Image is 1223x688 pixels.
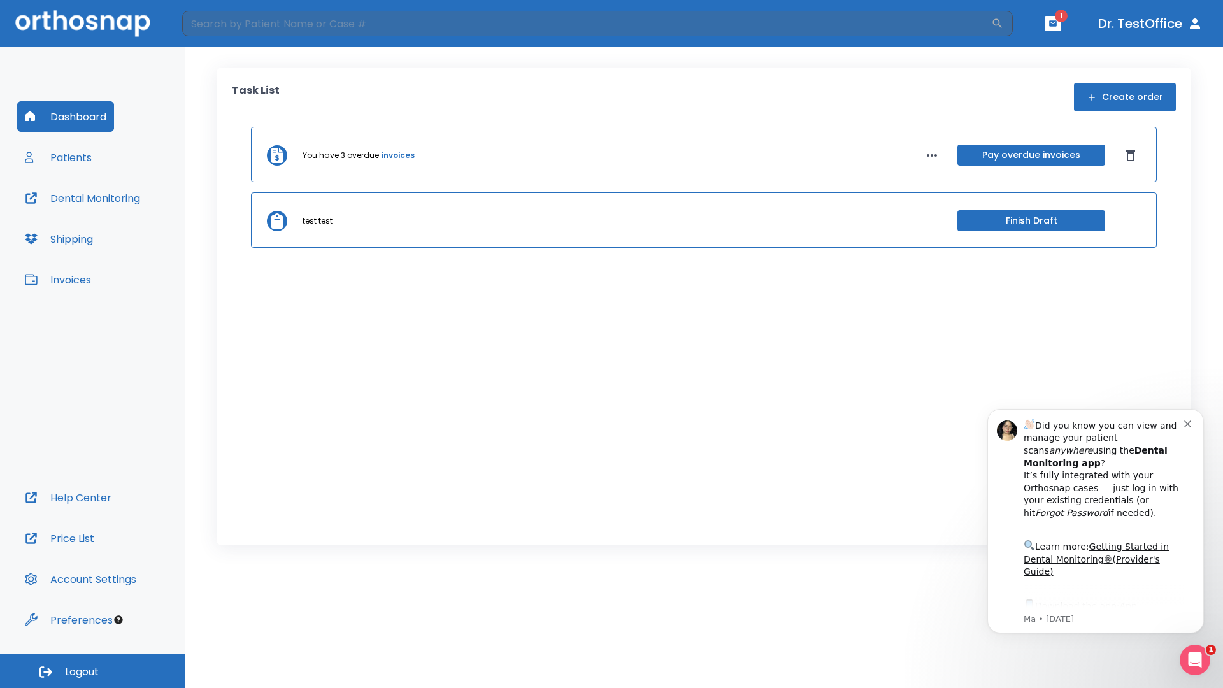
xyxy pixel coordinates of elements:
[968,390,1223,654] iframe: Intercom notifications message
[1093,12,1208,35] button: Dr. TestOffice
[303,215,333,227] p: test test
[1180,645,1210,675] iframe: Intercom live chat
[17,482,119,513] button: Help Center
[55,211,169,234] a: App Store
[55,224,216,235] p: Message from Ma, sent 2w ago
[65,665,99,679] span: Logout
[182,11,991,36] input: Search by Patient Name or Case #
[55,208,216,273] div: Download the app: | ​ Let us know if you need help getting started!
[17,523,102,554] button: Price List
[957,145,1105,166] button: Pay overdue invoices
[1055,10,1068,22] span: 1
[1206,645,1216,655] span: 1
[17,224,101,254] button: Shipping
[17,564,144,594] button: Account Settings
[17,101,114,132] button: Dashboard
[17,183,148,213] button: Dental Monitoring
[17,142,99,173] button: Patients
[232,83,280,111] p: Task List
[1120,145,1141,166] button: Dismiss
[1074,83,1176,111] button: Create order
[17,605,120,635] button: Preferences
[382,150,415,161] a: invoices
[113,614,124,626] div: Tooltip anchor
[957,210,1105,231] button: Finish Draft
[303,150,379,161] p: You have 3 overdue
[17,264,99,295] button: Invoices
[15,10,150,36] img: Orthosnap
[216,27,226,38] button: Dismiss notification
